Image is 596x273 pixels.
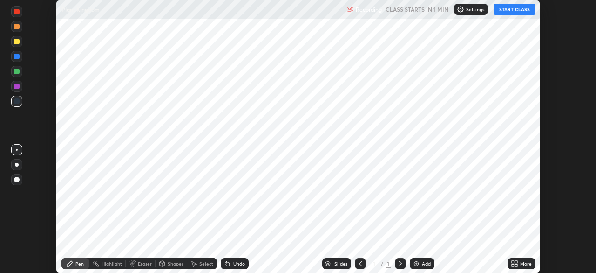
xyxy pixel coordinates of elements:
div: Slides [334,261,347,266]
div: Undo [233,261,245,266]
div: / [381,261,384,266]
p: Recording [356,6,382,13]
div: Select [199,261,213,266]
div: Eraser [138,261,152,266]
div: 1 [386,259,391,268]
div: More [520,261,532,266]
img: add-slide-button [413,260,420,267]
div: Add [422,261,431,266]
button: START CLASS [494,4,535,15]
div: Pen [75,261,84,266]
div: Shapes [168,261,183,266]
p: Settings [466,7,484,12]
h5: CLASS STARTS IN 1 MIN [386,5,448,14]
p: Plant Kingdom [61,6,100,13]
div: 1 [370,261,379,266]
img: class-settings-icons [457,6,464,13]
div: Highlight [102,261,122,266]
img: recording.375f2c34.svg [346,6,354,13]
